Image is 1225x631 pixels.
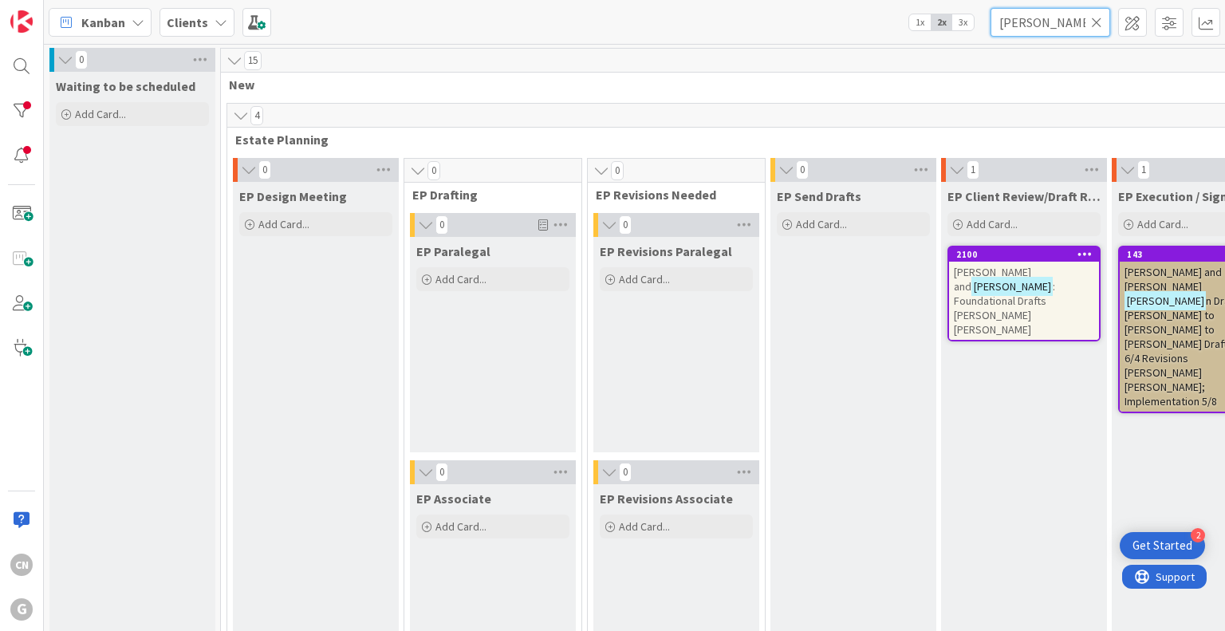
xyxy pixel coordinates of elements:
[435,519,486,534] span: Add Card...
[909,14,931,30] span: 1x
[81,13,125,32] span: Kanban
[956,249,1099,260] div: 2100
[250,106,263,125] span: 4
[75,50,88,69] span: 0
[931,14,952,30] span: 2x
[1125,291,1206,310] mark: [PERSON_NAME]
[949,247,1099,262] div: 2100
[619,519,670,534] span: Add Card...
[619,463,632,482] span: 0
[611,161,624,180] span: 0
[1191,528,1205,542] div: 2
[416,243,490,259] span: EP Paralegal
[796,217,847,231] span: Add Card...
[796,160,809,179] span: 0
[952,14,974,30] span: 3x
[967,217,1018,231] span: Add Card...
[435,272,486,286] span: Add Card...
[954,279,1055,337] span: : Foundational Drafts [PERSON_NAME] [PERSON_NAME]
[412,187,561,203] span: EP Drafting
[954,265,1031,294] span: [PERSON_NAME] and
[619,215,632,235] span: 0
[600,491,733,507] span: EP Revisions Associate
[1132,538,1192,554] div: Get Started
[947,246,1101,341] a: 2100[PERSON_NAME] and[PERSON_NAME]: Foundational Drafts [PERSON_NAME] [PERSON_NAME]
[1120,532,1205,559] div: Open Get Started checklist, remaining modules: 2
[947,188,1101,204] span: EP Client Review/Draft Review Meeting
[1137,217,1188,231] span: Add Card...
[600,243,732,259] span: EP Revisions Paralegal
[167,14,208,30] b: Clients
[435,215,448,235] span: 0
[1137,160,1150,179] span: 1
[1125,265,1222,294] span: [PERSON_NAME] and [PERSON_NAME]
[435,463,448,482] span: 0
[239,188,347,204] span: EP Design Meeting
[258,217,309,231] span: Add Card...
[10,554,33,576] div: CN
[33,2,73,22] span: Support
[10,10,33,33] img: Visit kanbanzone.com
[967,160,979,179] span: 1
[56,78,195,94] span: Waiting to be scheduled
[427,161,440,180] span: 0
[971,277,1053,295] mark: [PERSON_NAME]
[991,8,1110,37] input: Quick Filter...
[416,491,491,507] span: EP Associate
[244,51,262,70] span: 15
[10,598,33,621] div: G
[619,272,670,286] span: Add Card...
[596,187,745,203] span: EP Revisions Needed
[949,247,1099,340] div: 2100[PERSON_NAME] and[PERSON_NAME]: Foundational Drafts [PERSON_NAME] [PERSON_NAME]
[75,107,126,121] span: Add Card...
[777,188,861,204] span: EP Send Drafts
[258,160,271,179] span: 0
